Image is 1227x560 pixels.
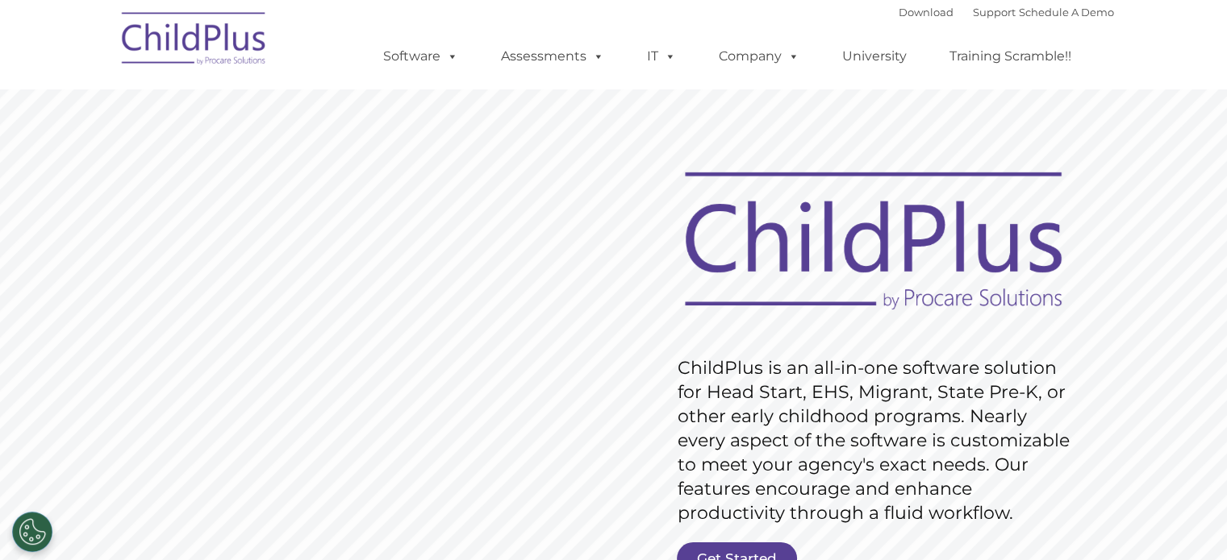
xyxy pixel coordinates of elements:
[973,6,1016,19] a: Support
[899,6,954,19] a: Download
[12,512,52,552] button: Cookies Settings
[678,356,1078,525] rs-layer: ChildPlus is an all-in-one software solution for Head Start, EHS, Migrant, State Pre-K, or other ...
[899,6,1114,19] font: |
[933,40,1087,73] a: Training Scramble!!
[703,40,816,73] a: Company
[1019,6,1114,19] a: Schedule A Demo
[367,40,474,73] a: Software
[485,40,620,73] a: Assessments
[631,40,692,73] a: IT
[964,386,1227,560] iframe: Chat Widget
[114,1,275,81] img: ChildPlus by Procare Solutions
[826,40,923,73] a: University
